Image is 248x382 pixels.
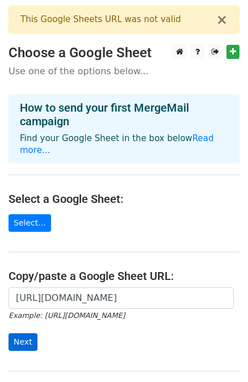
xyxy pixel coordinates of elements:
[20,133,228,156] p: Find your Google Sheet in the box below
[191,328,248,382] div: Widget de chat
[9,214,51,232] a: Select...
[216,13,228,27] button: ×
[9,192,239,206] h4: Select a Google Sheet:
[9,45,239,61] h3: Choose a Google Sheet
[20,101,228,128] h4: How to send your first MergeMail campaign
[20,133,214,155] a: Read more...
[9,287,234,309] input: Paste your Google Sheet URL here
[191,328,248,382] iframe: Chat Widget
[9,333,37,351] input: Next
[9,65,239,77] p: Use one of the options below...
[9,269,239,283] h4: Copy/paste a Google Sheet URL:
[20,13,216,26] div: This Google Sheets URL was not valid
[9,311,125,320] small: Example: [URL][DOMAIN_NAME]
